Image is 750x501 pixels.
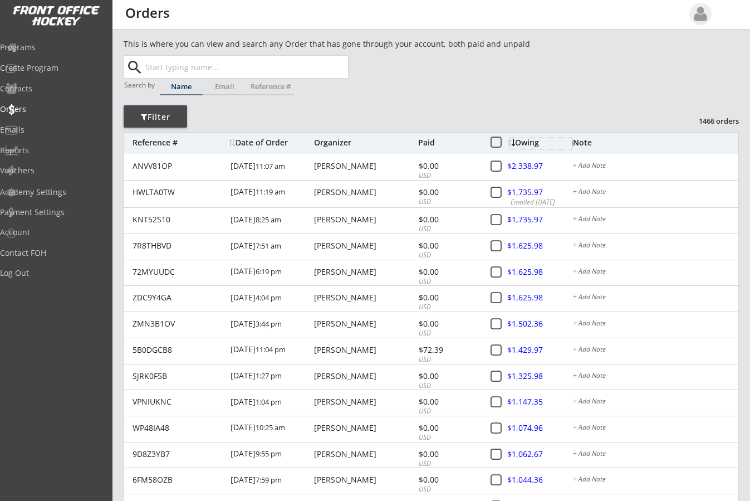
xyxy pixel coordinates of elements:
[573,450,738,459] div: + Add Note
[419,225,478,234] div: USD
[314,320,415,328] div: [PERSON_NAME]
[125,59,144,76] button: search
[314,216,415,223] div: [PERSON_NAME]
[314,398,415,406] div: [PERSON_NAME]
[573,268,738,277] div: + Add Note
[573,476,738,485] div: + Add Note
[507,320,572,328] div: $1,502.36
[314,346,415,354] div: [PERSON_NAME]
[231,338,311,363] div: [DATE]
[203,83,246,90] div: Email
[419,459,478,469] div: USD
[419,424,478,432] div: $0.00
[507,398,572,406] div: $1,147.35
[256,187,285,197] font: 11:19 am
[508,139,572,147] div: Owing
[507,476,572,484] div: $1,044.36
[507,450,572,458] div: $1,062.67
[314,139,415,147] div: Organizer
[133,268,224,276] div: 72MYUUDC
[507,216,572,223] div: $1,735.97
[133,320,224,328] div: ZMN3B1OV
[419,450,478,458] div: $0.00
[231,260,311,285] div: [DATE]
[133,216,224,223] div: KNT52S10
[231,364,311,390] div: [DATE]
[231,234,311,259] div: [DATE]
[231,312,311,337] div: [DATE]
[419,294,478,301] div: $0.00
[419,277,478,286] div: USD
[507,188,572,196] div: $1,735.97
[507,346,572,354] div: $1,429.97
[143,56,348,78] input: Start typing name...
[133,162,224,170] div: ANVV81OP
[419,171,478,181] div: USD
[314,294,415,301] div: [PERSON_NAME]
[419,398,478,406] div: $0.00
[231,181,311,206] div: [DATE]
[124,81,156,89] div: Search by
[256,422,285,432] font: 10:25 am
[419,188,478,196] div: $0.00
[133,188,224,196] div: HWLTA0TW
[231,442,311,468] div: [DATE]
[256,266,282,276] font: 6:19 pm
[133,346,224,354] div: 5B0DGCB8
[133,424,224,432] div: WP48IA48
[419,162,478,170] div: $0.00
[314,242,415,250] div: [PERSON_NAME]
[247,83,294,90] div: Reference #
[418,139,478,147] div: Paid
[419,476,478,484] div: $0.00
[229,139,311,147] div: Date of Order
[256,215,281,225] font: 8:25 am
[681,116,739,126] div: 1466 orders
[124,111,187,123] div: Filter
[133,294,224,301] div: ZDC9Y4GA
[419,485,478,494] div: USD
[419,329,478,338] div: USD
[419,320,478,328] div: $0.00
[314,188,415,196] div: [PERSON_NAME]
[573,346,738,355] div: + Add Note
[507,268,572,276] div: $1,625.98
[573,188,738,197] div: + Add Note
[314,450,415,458] div: [PERSON_NAME]
[419,346,478,354] div: $72.39
[419,251,478,260] div: USD
[256,293,282,303] font: 4:04 pm
[256,371,282,381] font: 1:27 pm
[256,161,285,171] font: 11:07 am
[573,294,738,303] div: + Add Note
[133,398,224,406] div: VPNIUKNC
[231,208,311,233] div: [DATE]
[314,372,415,380] div: [PERSON_NAME]
[507,372,572,380] div: $1,325.98
[133,476,224,484] div: 6FM58OZB
[419,268,478,276] div: $0.00
[133,139,223,147] div: Reference #
[573,162,738,171] div: + Add Note
[256,449,282,459] font: 9:55 pm
[419,381,478,391] div: USD
[573,320,738,329] div: + Add Note
[133,242,224,250] div: 7R8THBVD
[507,162,572,170] div: $2,338.97
[507,294,572,301] div: $1,625.98
[573,372,738,381] div: + Add Note
[573,242,738,251] div: + Add Note
[419,303,478,312] div: USD
[314,268,415,276] div: [PERSON_NAME]
[419,216,478,223] div: $0.00
[231,468,311,493] div: [DATE]
[507,242,572,250] div: $1,625.98
[231,416,311,441] div: [DATE]
[256,397,282,407] font: 1:04 pm
[160,83,203,90] div: Name
[133,372,224,380] div: SJRK0F5B
[231,390,311,415] div: [DATE]
[573,424,738,433] div: + Add Note
[256,241,281,251] font: 7:51 am
[419,242,478,250] div: $0.00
